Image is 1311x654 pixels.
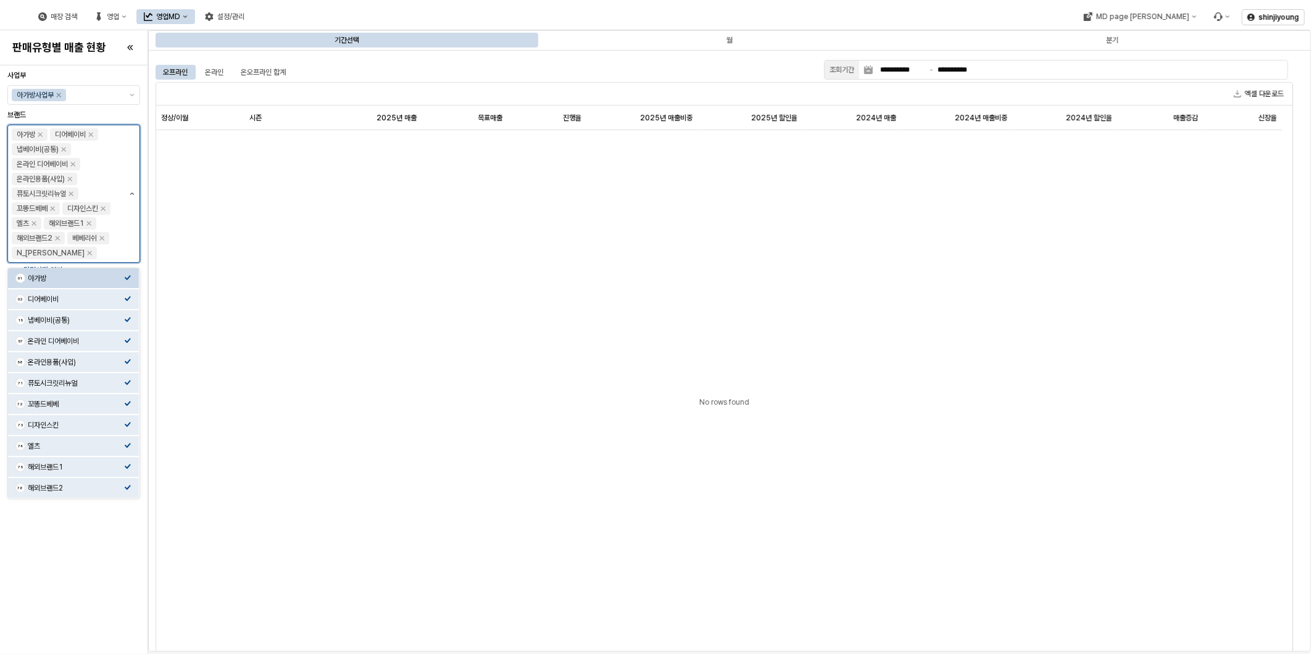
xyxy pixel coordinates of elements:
div: Remove 디어베이비 [88,132,93,137]
div: 디어베이비 [28,294,124,304]
div: Remove 해외브랜드2 [55,236,60,241]
div: 해외브랜드2 [17,232,52,244]
span: 72 [16,400,25,408]
div: 퓨토시크릿리뉴얼 [17,188,66,200]
span: 진행율 [563,112,581,122]
div: Remove 온라인용품(사입) [67,176,72,181]
span: 76 [16,484,25,492]
div: 온라인 [205,65,223,80]
div: 설정/관리 [198,9,252,24]
span: 목표매출 [478,112,502,122]
div: 영업 [107,12,119,21]
div: 영업MD [136,9,195,24]
span: 신장율 [1259,112,1277,122]
div: 해외브랜드1 [49,217,84,230]
span: 사업부 [7,71,26,80]
div: 해외브랜드1 [28,462,124,472]
div: Remove 엘츠 [31,221,36,226]
div: 디자인스킨 [28,420,124,430]
div: 오프라인 [163,65,188,80]
button: 제안 사항 표시 [125,125,139,262]
div: 퓨토시크릿리뉴얼 [28,378,124,388]
div: Select an option [8,268,139,499]
span: 2025년 매출비중 [640,112,693,122]
div: 온오프라인 합계 [233,65,293,80]
div: 온오프라인 합계 [241,65,286,80]
div: Remove 해외브랜드1 [86,221,91,226]
div: 영업 [87,9,134,24]
main: App Frame [148,30,1311,654]
span: 매출증감 [1173,112,1198,122]
div: Remove 아가방 [38,132,43,137]
div: 매장 검색 [51,12,77,21]
div: 월 [726,33,733,48]
div: 디어베이비 [55,128,86,141]
span: 74 [16,442,25,450]
div: N_[PERSON_NAME] [17,247,85,259]
div: Menu item 6 [1206,9,1237,24]
span: 2025년 매출 [377,112,417,122]
div: Remove N_이야이야오 [87,250,92,255]
div: 조회기간 [830,64,854,76]
div: 온라인 디어베이비 [28,336,124,346]
span: 73 [16,421,25,429]
div: 기간선택 [335,33,359,48]
div: Remove 아가방사업부 [56,93,61,97]
div: 엘츠 [17,217,29,230]
div: 월 [539,33,920,48]
div: 엘츠 [28,441,124,451]
span: 58 [16,358,25,366]
div: 아가방사업부 [17,89,54,101]
div: 아가방 [17,128,35,141]
span: 2025년 할인율 [751,112,797,122]
div: 영업MD [156,12,180,21]
div: 꼬똥드베베 [28,399,124,409]
div: 꼬똥드베베 [17,202,48,215]
div: 기간선택 [157,33,537,48]
div: 디자인스킨 [67,202,98,215]
span: 15 [16,316,25,325]
span: 시즌 [249,112,262,122]
h4: 판매유형별 매출 현황 [12,41,106,54]
span: 01 [16,274,25,283]
div: Remove 퓨토시크릿리뉴얼 [69,191,73,196]
span: 71 [16,379,25,387]
span: 57 [16,337,25,346]
div: 온라인용품(사입) [17,173,65,185]
span: 2024년 매출 [856,112,896,122]
div: 매장 검색 [31,9,85,24]
div: 온라인용품(사입) [28,357,124,367]
div: Remove 꼬똥드베베 [50,206,55,211]
span: 02 [16,295,25,304]
div: 분기 [922,33,1302,48]
div: 해외브랜드2 [28,483,124,493]
div: 아가방 [28,273,124,283]
p: 컬럼선택 열기 [23,265,62,275]
span: 2024년 할인율 [1066,112,1112,122]
div: 냅베이비(공통) [28,315,124,325]
div: MD page 이동 [1076,9,1204,24]
div: Remove 베베리쉬 [99,236,104,241]
div: 설정/관리 [217,12,244,21]
div: Remove 디자인스킨 [101,206,106,211]
span: 2024년 매출비중 [955,112,1007,122]
div: 분기 [1106,33,1118,48]
div: MD page [PERSON_NAME] [1096,12,1189,21]
div: 온라인 디어베이비 [17,158,68,170]
div: 베베리쉬 [72,232,97,244]
p: shinjiyoung [1259,12,1299,22]
span: 브랜드 [7,110,26,119]
button: 엑셀 다운로드 [1229,86,1289,101]
div: 오프라인 [156,65,195,80]
div: Remove 냅베이비(공통) [61,147,66,152]
span: 정상/이월 [161,112,188,122]
div: 냅베이비(공통) [17,143,59,155]
div: 온라인 [198,65,231,80]
button: 제안 사항 표시 [125,86,139,104]
div: Remove 온라인 디어베이비 [70,162,75,167]
span: 75 [16,463,25,471]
